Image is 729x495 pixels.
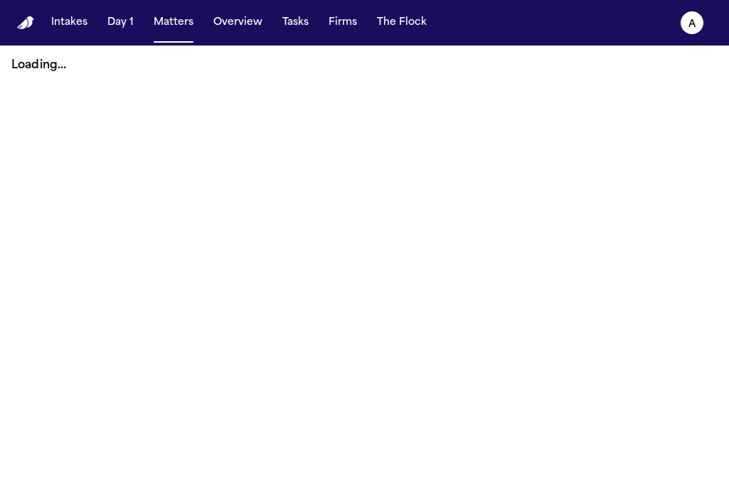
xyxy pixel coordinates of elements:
[148,10,199,36] button: Matters
[208,10,268,36] button: Overview
[371,10,432,36] button: The Flock
[277,10,314,36] button: Tasks
[102,10,139,36] button: Day 1
[11,57,718,74] p: Loading...
[17,16,34,30] img: Finch Logo
[17,16,34,30] a: Home
[46,10,93,36] button: Intakes
[323,10,363,36] button: Firms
